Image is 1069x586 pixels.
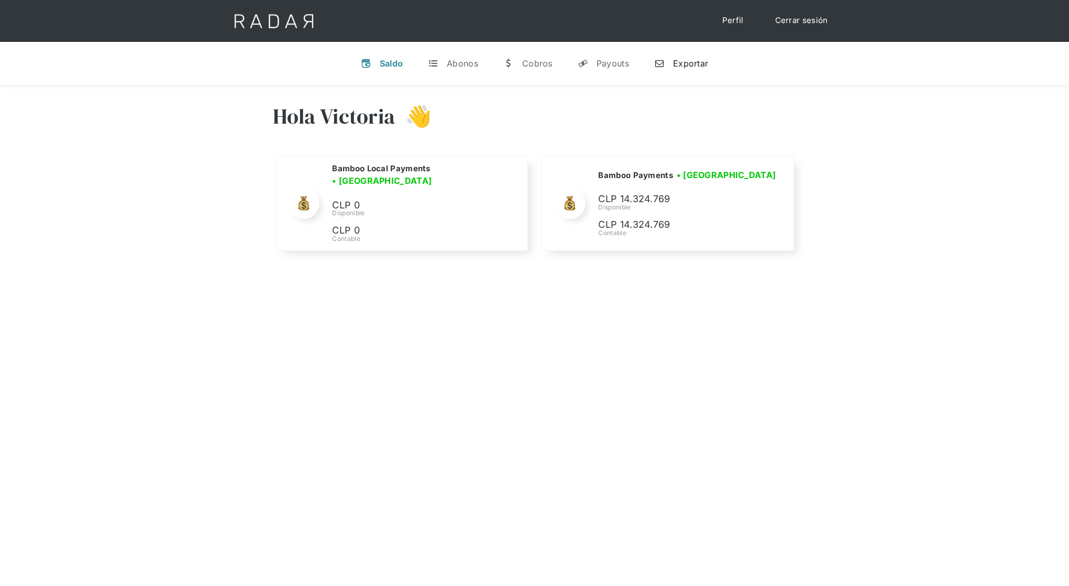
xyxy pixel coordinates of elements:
[598,170,673,181] h2: Bamboo Payments
[361,58,371,69] div: v
[522,58,553,69] div: Cobros
[332,174,432,187] h3: • [GEOGRAPHIC_DATA]
[332,198,489,213] p: CLP 0
[598,228,779,238] div: Contable
[332,223,489,238] p: CLP 0
[598,203,779,212] div: Disponible
[654,58,665,69] div: n
[380,58,403,69] div: Saldo
[332,234,514,244] div: Contable
[712,10,754,31] a: Perfil
[503,58,514,69] div: w
[578,58,588,69] div: y
[273,103,395,129] h3: Hola Victoria
[673,58,708,69] div: Exportar
[597,58,629,69] div: Payouts
[598,217,755,233] p: CLP 14.324.769
[332,208,514,218] div: Disponible
[677,169,776,181] h3: • [GEOGRAPHIC_DATA]
[447,58,478,69] div: Abonos
[395,103,432,129] h3: 👋
[765,10,839,31] a: Cerrar sesión
[598,192,755,207] p: CLP 14.324.769
[428,58,438,69] div: t
[332,163,430,174] h2: Bamboo Local Payments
